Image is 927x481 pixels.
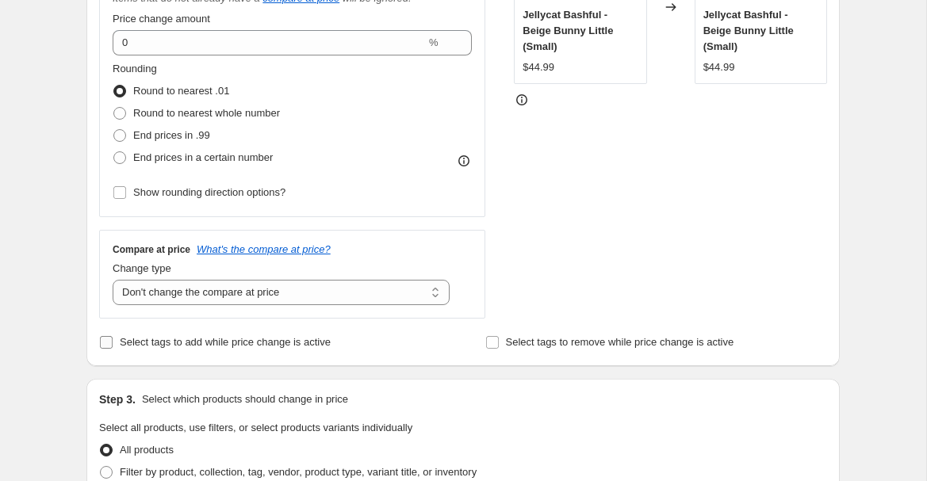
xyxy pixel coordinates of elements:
[113,63,157,74] span: Rounding
[99,391,136,407] h2: Step 3.
[133,186,285,198] span: Show rounding direction options?
[113,243,190,256] h3: Compare at price
[113,30,426,55] input: -20
[506,336,734,348] span: Select tags to remove while price change is active
[133,85,229,97] span: Round to nearest .01
[133,129,210,141] span: End prices in .99
[113,13,210,25] span: Price change amount
[113,262,171,274] span: Change type
[523,59,554,75] div: $44.99
[703,9,794,52] span: Jellycat Bashful - Beige Bunny Little (Small)
[133,151,273,163] span: End prices in a certain number
[120,466,477,478] span: Filter by product, collection, tag, vendor, product type, variant title, or inventory
[429,36,439,48] span: %
[142,391,348,407] p: Select which products should change in price
[703,59,735,75] div: $44.99
[99,422,412,433] span: Select all products, use filters, or select products variants individually
[133,107,280,119] span: Round to nearest whole number
[197,243,331,255] button: What's the compare at price?
[120,444,174,456] span: All products
[120,336,331,348] span: Select tags to add while price change is active
[523,9,613,52] span: Jellycat Bashful - Beige Bunny Little (Small)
